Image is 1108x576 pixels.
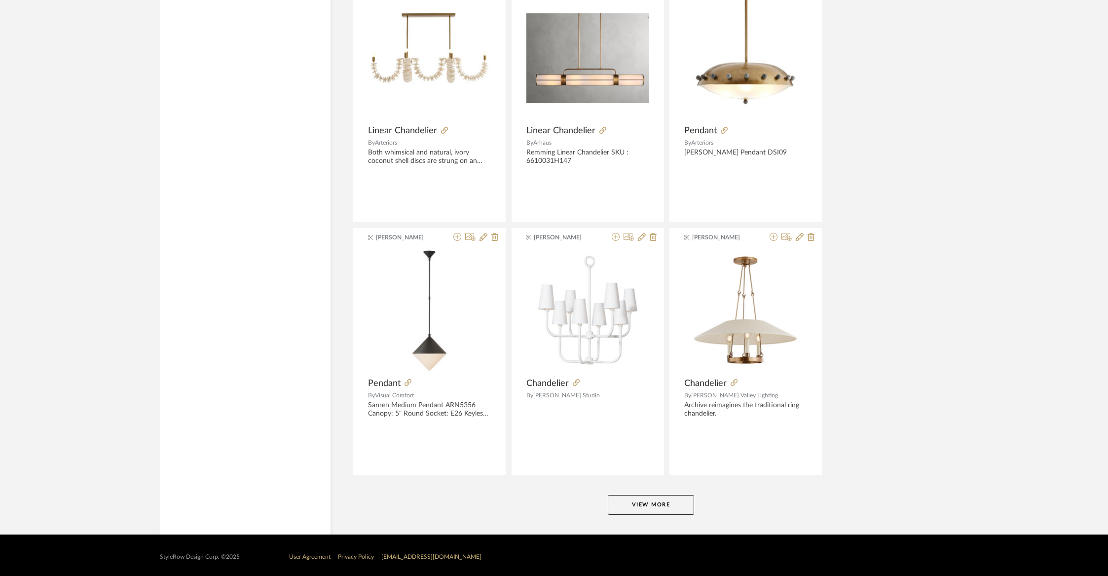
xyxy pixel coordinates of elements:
[526,392,533,398] span: By
[526,13,649,103] img: Linear Chandelier
[368,378,401,389] span: Pendant
[338,554,374,560] a: Privacy Policy
[526,254,649,367] img: Chandelier
[368,401,491,418] div: Sarnen Medium Pendant ARN5356 Canopy: 5" Round Socket: E26 Keyless Wattage: 14.5 LED A19
[526,149,649,165] div: Remming Linear Chandelier SKU : 6610031H147
[368,140,375,146] span: By
[692,233,754,242] span: [PERSON_NAME]
[691,140,713,146] span: Arteriors
[684,392,691,398] span: By
[691,392,778,398] span: [PERSON_NAME] Valley Lighting
[376,233,438,242] span: [PERSON_NAME]
[375,392,414,398] span: Visual Comfort
[534,233,596,242] span: [PERSON_NAME]
[526,140,533,146] span: By
[684,249,807,372] img: Chandelier
[684,125,717,136] span: Pendant
[533,140,552,146] span: Arhaus
[368,392,375,398] span: By
[608,495,694,515] button: View More
[526,125,595,136] span: Linear Chandelier
[684,149,807,165] div: [PERSON_NAME] Pendant DSI09
[160,553,240,561] div: StyleRow Design Corp. ©2025
[684,140,691,146] span: By
[684,378,727,389] span: Chandelier
[368,149,491,165] div: Both whimsical and natural, ivory coconut shell discs are strung on an ivory jute wrapped frame.
[533,392,600,398] span: [PERSON_NAME] Studio
[368,249,491,372] img: Pendant
[375,140,397,146] span: Arteriors
[684,401,807,418] div: Archive reimagines the traditional ring chandelier.
[381,554,481,560] a: [EMAIL_ADDRESS][DOMAIN_NAME]
[526,378,569,389] span: Chandelier
[289,554,331,560] a: User Agreement
[368,125,437,136] span: Linear Chandelier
